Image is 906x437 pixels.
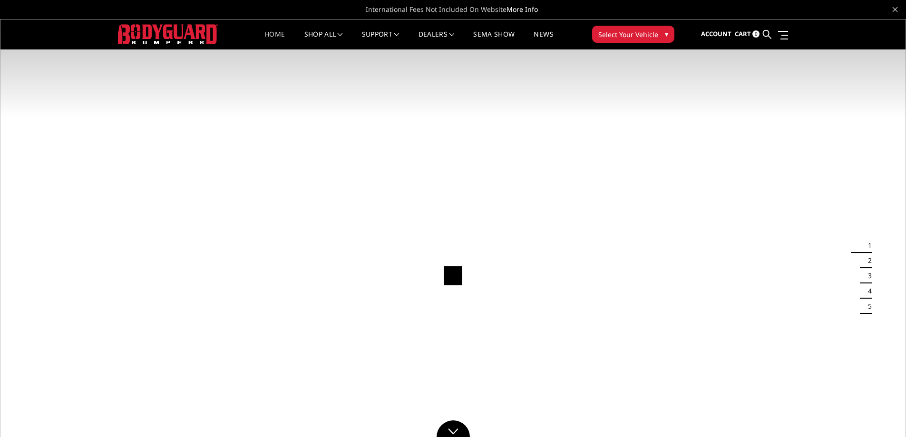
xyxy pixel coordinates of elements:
span: ▾ [665,29,668,39]
button: 3 of 5 [862,268,872,283]
a: shop all [304,31,343,49]
button: 4 of 5 [862,283,872,299]
a: SEMA Show [473,31,515,49]
span: 0 [752,30,760,38]
button: 2 of 5 [862,253,872,268]
button: 5 of 5 [862,299,872,314]
a: Home [264,31,285,49]
a: Account [701,21,731,47]
a: More Info [507,5,538,14]
span: Cart [735,29,751,38]
img: BODYGUARD BUMPERS [118,24,218,44]
span: Account [701,29,731,38]
button: 1 of 5 [862,238,872,253]
a: Support [362,31,399,49]
a: Click to Down [437,420,470,437]
button: Select Your Vehicle [592,26,674,43]
a: Cart 0 [735,21,760,47]
a: Dealers [419,31,455,49]
a: News [534,31,553,49]
span: Select Your Vehicle [598,29,658,39]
